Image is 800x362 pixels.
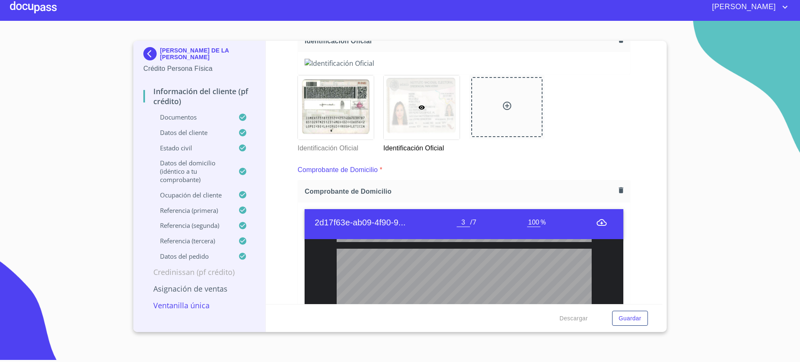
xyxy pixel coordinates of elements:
p: Ventanilla única [143,300,255,310]
span: Guardar [619,313,641,324]
p: Identificación Oficial [297,140,373,153]
button: Descargar [556,311,591,326]
span: % [540,217,546,227]
p: Comprobante de Domicilio [297,165,377,175]
p: Datos del pedido [143,252,238,260]
p: Referencia (primera) [143,206,238,215]
p: Credinissan (PF crédito) [143,267,255,277]
p: Asignación de Ventas [143,284,255,294]
button: menu [597,217,607,227]
img: Docupass spot blue [143,47,160,60]
p: [PERSON_NAME] DE LA [PERSON_NAME] [160,47,255,60]
img: Identificación Oficial [298,75,374,140]
span: Descargar [560,313,588,324]
p: Ocupación del Cliente [143,191,238,199]
p: Documentos [143,113,238,121]
span: Comprobante de Domicilio [305,187,615,196]
span: / 7 [470,217,476,227]
p: Datos del cliente [143,128,238,137]
img: Identificación Oficial [305,59,623,68]
p: Datos del domicilio (idéntico a tu comprobante) [143,159,238,184]
p: Estado Civil [143,144,238,152]
p: Referencia (segunda) [143,221,238,230]
button: Guardar [612,311,648,326]
span: [PERSON_NAME] [706,0,780,14]
span: Identificación Oficial [305,37,615,45]
p: Crédito Persona Física [143,64,255,74]
h6: 2d17f63e-ab09-4f90-9... [315,216,456,229]
button: account of current user [706,0,790,14]
p: Referencia (tercera) [143,237,238,245]
p: Identificación Oficial [383,140,459,153]
div: [PERSON_NAME] DE LA [PERSON_NAME] [143,47,255,64]
p: Información del cliente (PF crédito) [143,86,255,106]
